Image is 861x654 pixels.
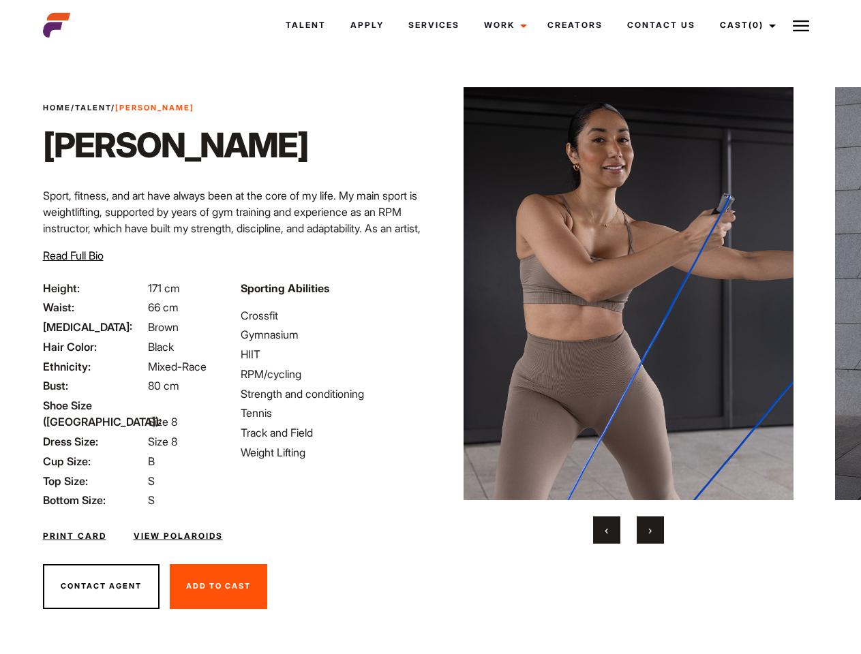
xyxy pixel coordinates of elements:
li: Track and Field [241,424,422,441]
li: Crossfit [241,307,422,324]
span: Waist: [43,299,145,315]
a: Apply [338,7,396,44]
span: Shoe Size ([GEOGRAPHIC_DATA]): [43,397,145,430]
a: Talent [273,7,338,44]
span: (0) [749,20,764,30]
span: Brown [148,320,179,334]
a: Talent [75,103,111,112]
span: B [148,454,155,468]
span: Bust: [43,377,145,394]
span: S [148,474,155,488]
a: Home [43,103,71,112]
a: Contact Us [615,7,708,44]
span: Mixed-Race [148,360,207,373]
a: View Polaroids [134,530,223,542]
img: cropped-aefm-brand-fav-22-square.png [43,12,70,39]
span: Ethnicity: [43,358,145,375]
li: Weight Lifting [241,444,422,461]
span: S [148,493,155,507]
span: Top Size: [43,473,145,489]
p: Sport, fitness, and art have always been at the core of my life. My main sport is weightlifting, ... [43,187,423,269]
li: RPM/cycling [241,366,422,382]
li: Tennis [241,405,422,421]
button: Read Full Bio [43,247,104,264]
li: HIIT [241,346,422,362]
span: Size 8 [148,435,177,448]
span: Hair Color: [43,339,145,355]
span: Cup Size: [43,453,145,469]
img: Burger icon [793,18,809,34]
span: Bottom Size: [43,492,145,508]
span: Previous [605,523,608,537]
span: Black [148,340,174,354]
span: Dress Size: [43,433,145,450]
li: Gymnasium [241,326,422,343]
span: 171 cm [148,281,180,295]
span: 80 cm [148,379,179,392]
button: Contact Agent [43,564,160,609]
a: Work [472,7,535,44]
a: Print Card [43,530,106,542]
li: Strength and conditioning [241,386,422,402]
span: / / [43,102,194,114]
span: Add To Cast [186,581,251,591]
h1: [PERSON_NAME] [43,125,308,166]
a: Creators [535,7,615,44]
span: 66 cm [148,300,179,314]
a: Services [396,7,472,44]
span: Size 8 [148,415,177,429]
span: [MEDICAL_DATA]: [43,319,145,335]
strong: Sporting Abilities [241,281,329,295]
span: Height: [43,280,145,296]
strong: [PERSON_NAME] [115,103,194,112]
button: Add To Cast [170,564,267,609]
span: Read Full Bio [43,249,104,262]
a: Cast(0) [708,7,784,44]
span: Next [648,523,652,537]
